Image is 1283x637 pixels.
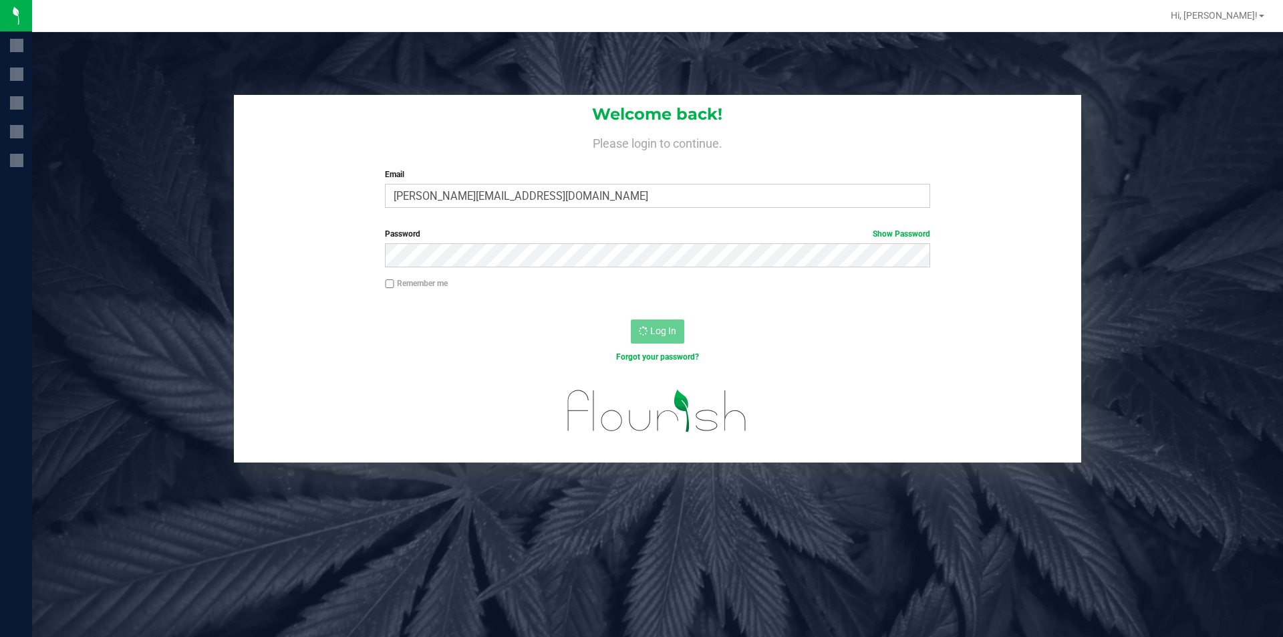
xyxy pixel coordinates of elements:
button: Log In [631,320,684,344]
span: Password [385,229,420,239]
label: Email [385,168,930,180]
img: flourish_logo.svg [551,377,763,445]
span: Log In [650,326,676,336]
label: Remember me [385,277,448,289]
h1: Welcome back! [234,106,1081,123]
span: Hi, [PERSON_NAME]! [1171,10,1258,21]
h4: Please login to continue. [234,134,1081,150]
a: Forgot your password? [616,352,699,362]
a: Show Password [873,229,930,239]
input: Remember me [385,279,394,289]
